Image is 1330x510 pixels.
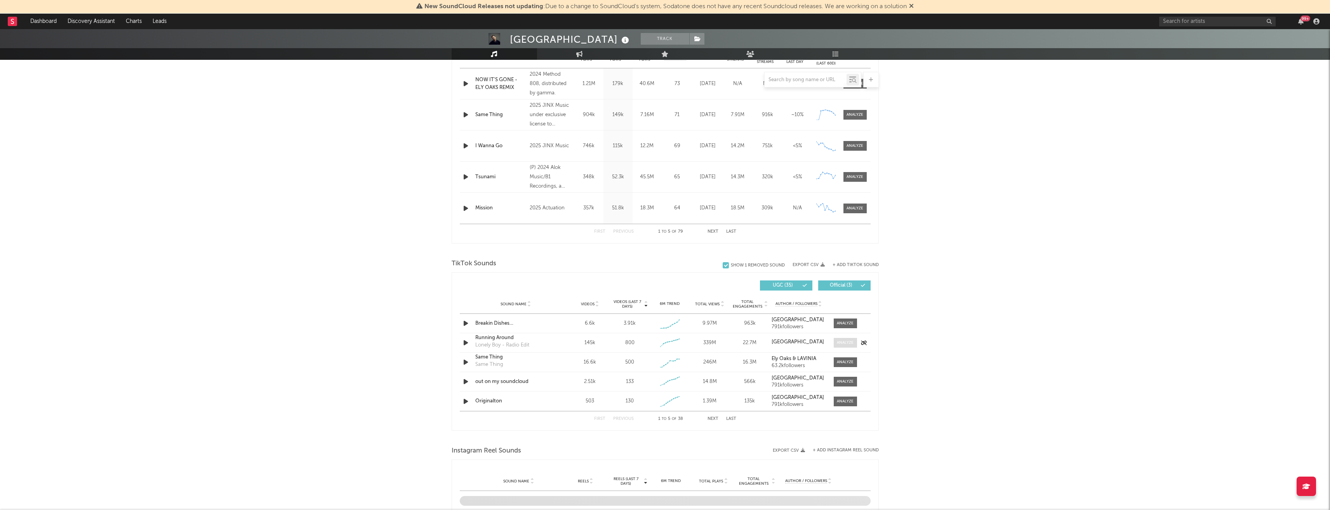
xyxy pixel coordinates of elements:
span: of [672,417,676,421]
div: 63.2k followers [772,363,826,369]
div: Tsunami [475,173,526,181]
strong: [GEOGRAPHIC_DATA] [772,395,824,400]
span: of [672,230,676,233]
div: 18.3M [635,204,660,212]
span: UGC ( 35 ) [765,283,801,288]
div: 566k [732,378,768,386]
span: Videos [581,302,595,306]
div: 9.97M [692,320,728,327]
a: Originalton [475,397,556,405]
div: 45.5M [635,173,660,181]
span: Reels (last 7 days) [609,477,643,486]
div: Show 1 Removed Sound [731,263,785,268]
div: 6M Trend [652,301,688,307]
div: Lonely Boy - Radio Edit [475,341,529,349]
div: 149k [605,111,631,119]
div: 65 [664,173,691,181]
a: [GEOGRAPHIC_DATA] [772,395,826,400]
button: UGC(35) [760,280,812,291]
strong: [GEOGRAPHIC_DATA] [772,339,824,345]
button: Export CSV [793,263,825,267]
div: 2.51k [572,378,608,386]
div: Breakin Dishes [GEOGRAPHIC_DATA] [475,320,556,327]
div: Same Thing [475,361,503,369]
div: 14.3M [725,173,751,181]
div: 18.5M [725,204,751,212]
div: 3.91k [624,320,636,327]
input: Search for artists [1159,17,1276,26]
div: 99 + [1300,16,1310,21]
button: + Add Instagram Reel Sound [813,448,879,453]
a: out on my soundcloud [475,378,556,386]
div: 791k followers [772,324,826,330]
span: Reels [578,479,589,484]
span: Total Plays [699,479,723,484]
div: 69 [664,142,691,150]
span: Sound Name [501,302,527,306]
div: <5% [784,142,810,150]
strong: [GEOGRAPHIC_DATA] [772,376,824,381]
div: 135k [732,397,768,405]
div: <5% [784,173,810,181]
a: Running Around [475,334,556,342]
strong: Ely Oaks & LAVINIA [772,356,816,361]
span: Author / Followers [785,479,827,484]
div: 500 [625,359,634,366]
span: Author / Followers [775,301,817,306]
div: ~ 10 % [784,111,810,119]
div: 1.39M [692,397,728,405]
a: Same Thing [475,353,556,361]
div: 963k [732,320,768,327]
div: 746k [576,142,602,150]
div: 309k [755,204,781,212]
div: N/A [784,204,810,212]
button: Previous [613,230,634,234]
div: [GEOGRAPHIC_DATA] [510,33,631,46]
a: Leads [147,14,172,29]
button: First [594,417,605,421]
div: 6M Trend [652,478,690,484]
div: [DATE] [695,204,721,212]
div: 115k [605,142,631,150]
div: [DATE] [695,142,721,150]
div: 130 [626,397,634,405]
button: Track [641,33,689,45]
button: Next [708,417,718,421]
strong: [GEOGRAPHIC_DATA] [772,317,824,322]
div: Mission [475,204,526,212]
div: 2025 Actuation [530,204,572,213]
div: 1 5 38 [649,414,692,424]
div: 751k [755,142,781,150]
a: [GEOGRAPHIC_DATA] [772,339,826,345]
button: 99+ [1298,18,1304,24]
div: 246M [692,359,728,366]
div: 348k [576,173,602,181]
a: Same Thing [475,111,526,119]
button: + Add TikTok Sound [825,263,879,267]
span: Total Engagements [737,477,771,486]
span: Sound Name [503,479,529,484]
span: to [662,417,666,421]
span: : Due to a change to SoundCloud's system, Sodatone does not have any recent Soundcloud releases. ... [424,3,907,10]
div: 791k followers [772,402,826,407]
div: 1 5 79 [649,227,692,237]
input: Search by song name or URL [765,77,847,83]
span: Instagram Reel Sounds [452,446,521,456]
button: First [594,230,605,234]
div: 22.7M [732,339,768,347]
a: Charts [120,14,147,29]
div: 64 [664,204,691,212]
div: 12.2M [635,142,660,150]
div: 916k [755,111,781,119]
div: 339M [692,339,728,347]
div: I Wanna Go [475,142,526,150]
a: Dashboard [25,14,62,29]
div: 320k [755,173,781,181]
div: 791k followers [772,383,826,388]
div: 2024 Method 808, distributed by gamma. [530,70,572,98]
a: [GEOGRAPHIC_DATA] [772,376,826,381]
